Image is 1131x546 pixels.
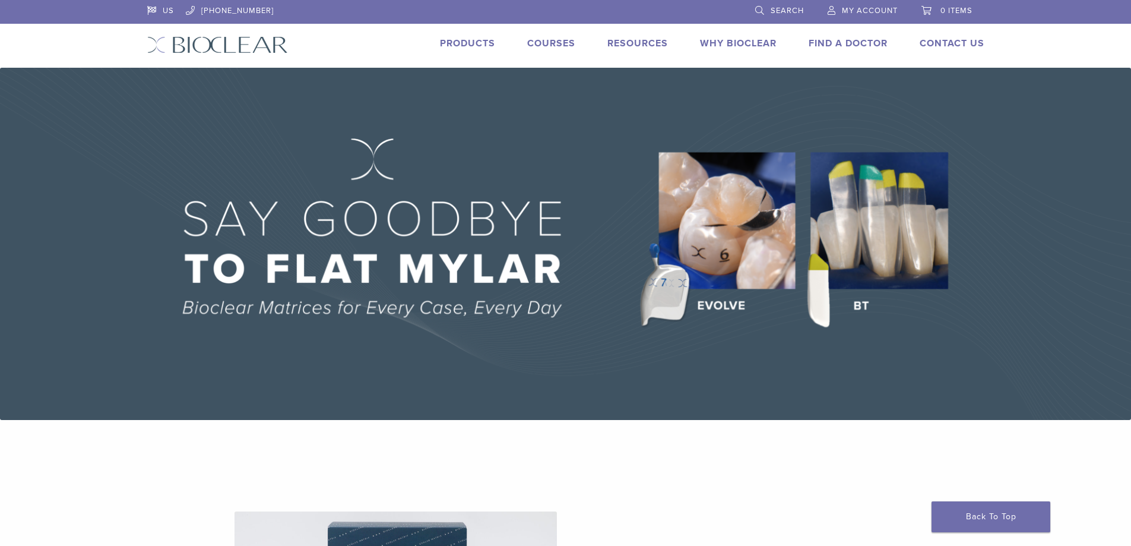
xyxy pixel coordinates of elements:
[700,37,777,49] a: Why Bioclear
[771,6,804,15] span: Search
[940,6,972,15] span: 0 items
[809,37,888,49] a: Find A Doctor
[932,501,1050,532] a: Back To Top
[147,36,288,53] img: Bioclear
[607,37,668,49] a: Resources
[920,37,984,49] a: Contact Us
[440,37,495,49] a: Products
[842,6,898,15] span: My Account
[527,37,575,49] a: Courses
